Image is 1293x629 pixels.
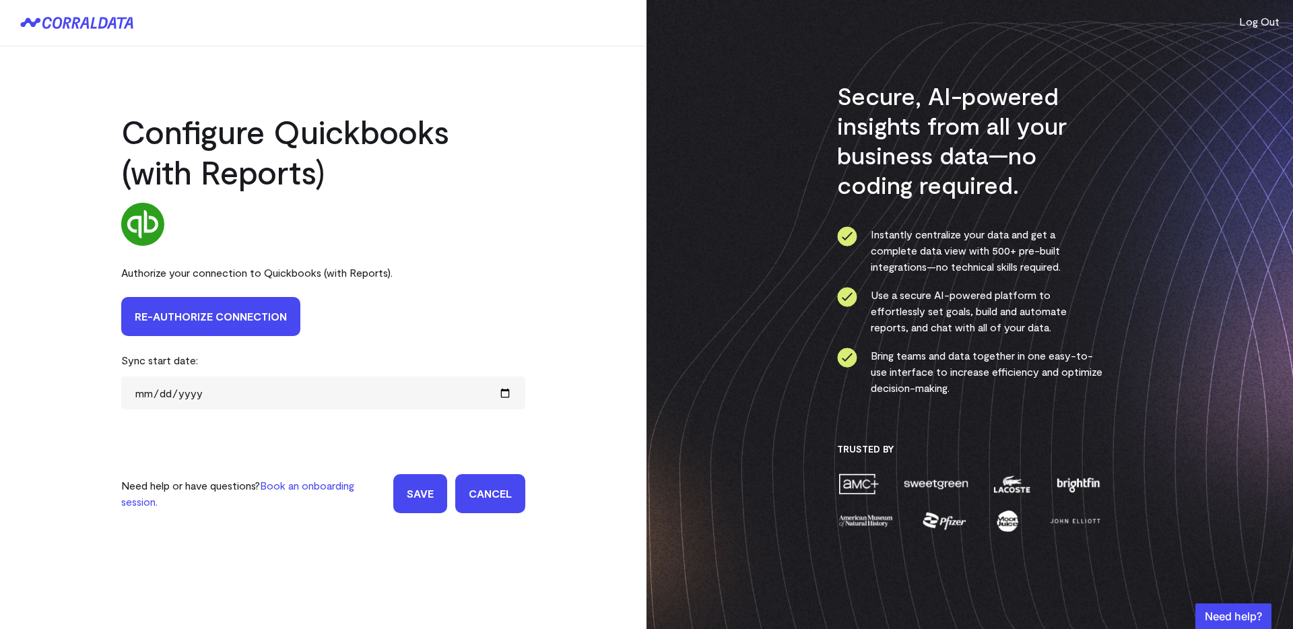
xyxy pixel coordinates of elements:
[121,297,300,336] a: Re-authorize Connection
[837,226,857,246] img: ico-check-circle-4b19435c.svg
[1054,472,1102,496] img: brightfin-a251e171.png
[837,509,895,533] img: amnh-5afada46.png
[1239,13,1280,30] button: Log Out
[837,287,857,307] img: ico-check-circle-4b19435c.svg
[837,443,1103,455] h3: Trusted By
[393,474,447,513] input: Save
[837,81,1103,199] h3: Secure, AI-powered insights from all your business data—no coding required.
[121,111,525,192] h2: Configure Quickbooks (with Reports)
[121,203,164,246] img: quickbooks-67797952.svg
[902,472,970,496] img: sweetgreen-1d1fb32c.png
[121,257,525,289] div: Authorize your connection to Quickbooks (with Reports).
[837,472,880,496] img: amc-0b11a8f1.png
[837,226,1103,275] li: Instantly centralize your data and get a complete data view with 500+ pre-built integrations—no t...
[921,509,968,533] img: pfizer-e137f5fc.png
[837,287,1103,335] li: Use a secure AI-powered platform to effortlessly set goals, build and automate reports, and chat ...
[455,474,525,513] a: Cancel
[1048,509,1102,533] img: john-elliott-25751c40.png
[121,344,525,376] div: Sync start date:
[994,509,1021,533] img: moon-juice-c312e729.png
[121,477,385,510] p: Need help or have questions?
[837,347,1103,396] li: Bring teams and data together in one easy-to-use interface to increase efficiency and optimize de...
[837,347,857,368] img: ico-check-circle-4b19435c.svg
[992,472,1032,496] img: lacoste-7a6b0538.png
